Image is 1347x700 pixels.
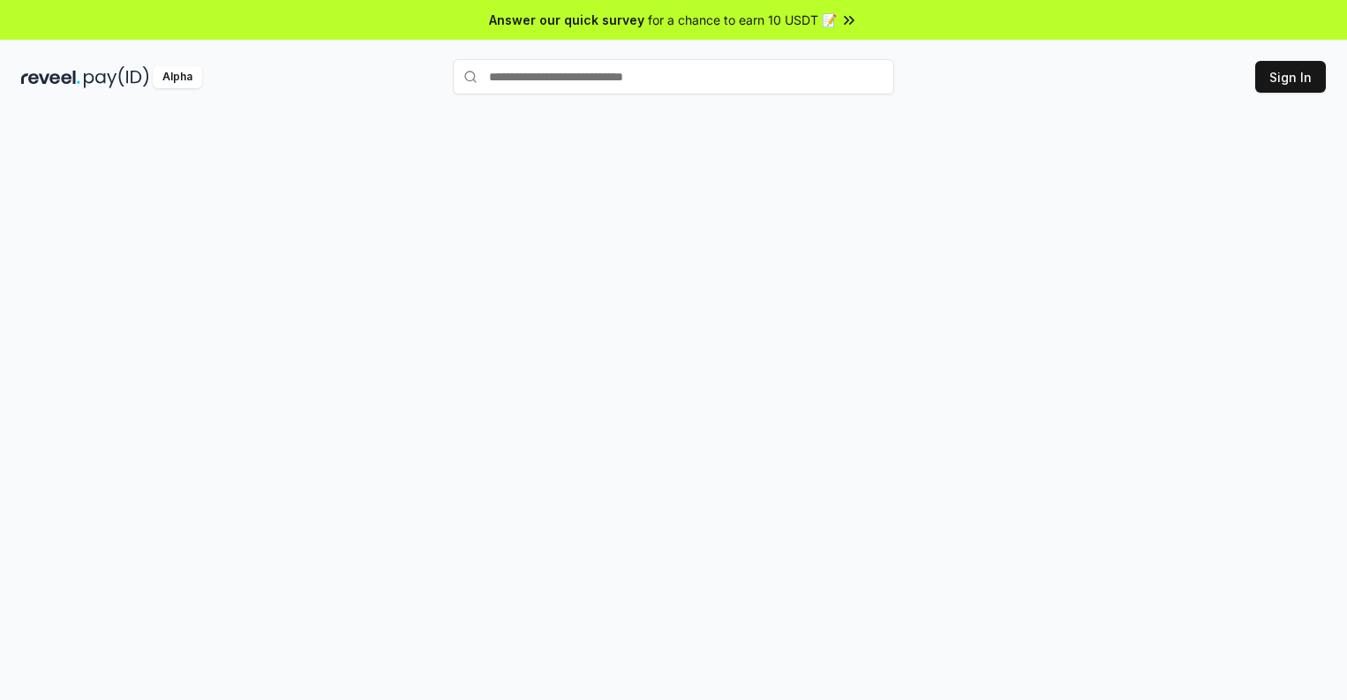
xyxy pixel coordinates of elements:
[21,66,80,88] img: reveel_dark
[153,66,202,88] div: Alpha
[84,66,149,88] img: pay_id
[489,11,644,29] span: Answer our quick survey
[648,11,837,29] span: for a chance to earn 10 USDT 📝
[1255,61,1326,93] button: Sign In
